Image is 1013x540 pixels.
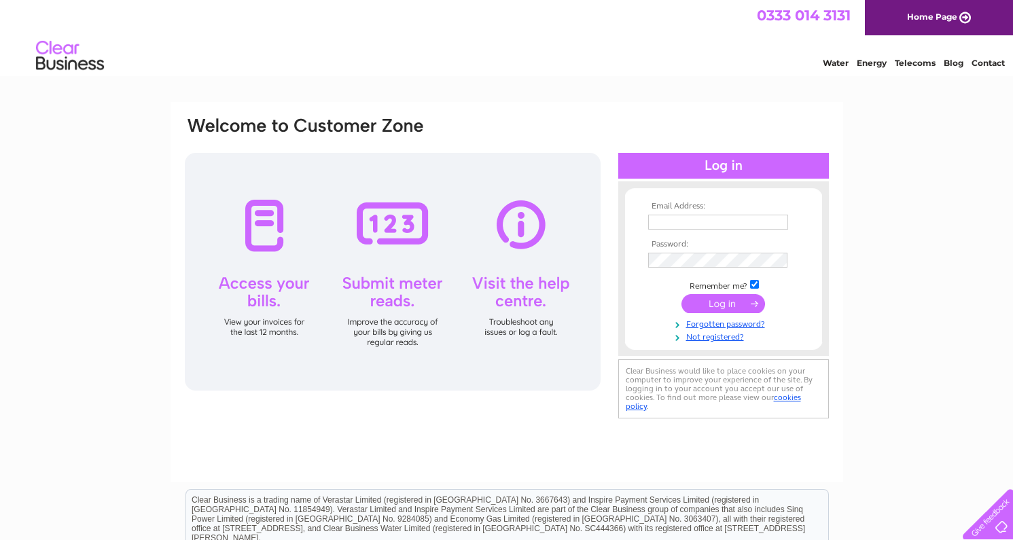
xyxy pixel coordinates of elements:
[618,359,829,418] div: Clear Business would like to place cookies on your computer to improve your experience of the sit...
[645,240,802,249] th: Password:
[944,58,963,68] a: Blog
[186,7,828,66] div: Clear Business is a trading name of Verastar Limited (registered in [GEOGRAPHIC_DATA] No. 3667643...
[645,278,802,291] td: Remember me?
[35,35,105,77] img: logo.png
[681,294,765,313] input: Submit
[645,202,802,211] th: Email Address:
[857,58,887,68] a: Energy
[823,58,849,68] a: Water
[895,58,936,68] a: Telecoms
[648,329,802,342] a: Not registered?
[626,393,801,411] a: cookies policy
[648,317,802,329] a: Forgotten password?
[972,58,1005,68] a: Contact
[757,7,851,24] a: 0333 014 3131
